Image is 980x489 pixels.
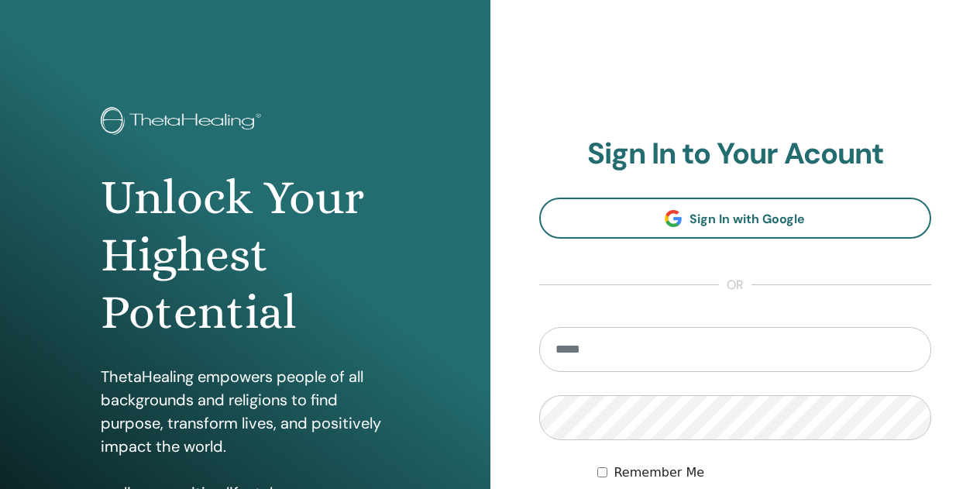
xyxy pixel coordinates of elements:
[539,198,932,239] a: Sign In with Google
[597,463,931,482] div: Keep me authenticated indefinitely or until I manually logout
[101,169,389,342] h1: Unlock Your Highest Potential
[614,463,704,482] label: Remember Me
[719,276,751,294] span: or
[101,365,389,458] p: ThetaHealing empowers people of all backgrounds and religions to find purpose, transform lives, a...
[539,136,932,172] h2: Sign In to Your Acount
[689,211,805,227] span: Sign In with Google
